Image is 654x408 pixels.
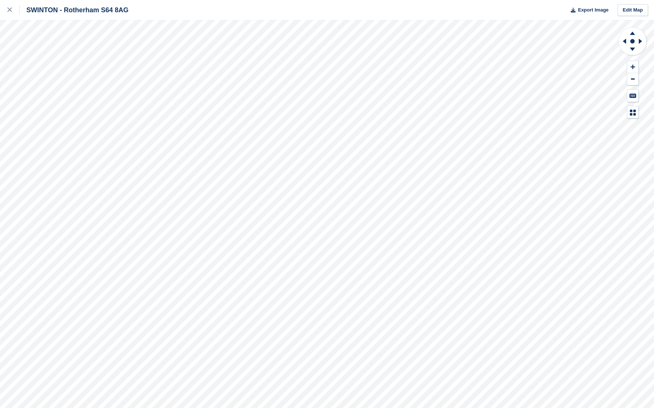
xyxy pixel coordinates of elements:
div: SWINTON - Rotherham S64 8AG [20,6,129,14]
button: Map Legend [627,106,638,119]
button: Export Image [566,4,609,16]
span: Export Image [578,6,608,14]
button: Zoom Out [627,73,638,85]
button: Zoom In [627,61,638,73]
button: Keyboard Shortcuts [627,90,638,102]
a: Edit Map [618,4,648,16]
